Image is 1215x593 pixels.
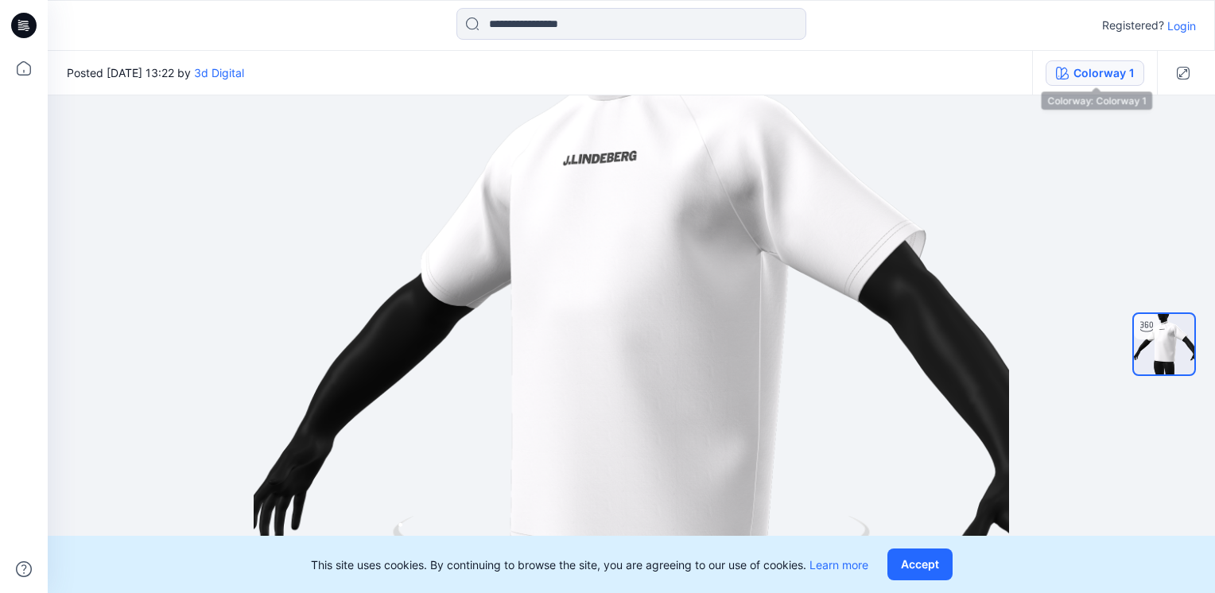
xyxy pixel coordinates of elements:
[1102,16,1164,35] p: Registered?
[311,556,868,573] p: This site uses cookies. By continuing to browse the site, you are agreeing to our use of cookies.
[1167,17,1196,34] p: Login
[887,548,953,580] button: Accept
[809,558,868,572] a: Learn more
[1073,64,1134,82] div: Colorway 1
[67,64,244,81] span: Posted [DATE] 13:22 by
[1046,60,1144,86] button: Colorway 1
[194,66,244,79] a: 3d Digital
[1134,314,1194,374] img: turntable-14-08-2025-04:22:40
